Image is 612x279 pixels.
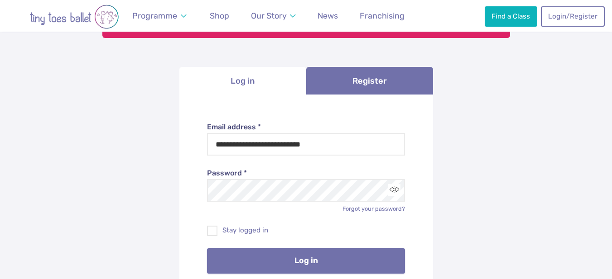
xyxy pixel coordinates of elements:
a: Login/Register [541,6,604,26]
a: Forgot your password? [342,205,405,212]
a: Find a Class [485,6,537,26]
button: Log in [207,248,405,274]
label: Email address * [207,122,405,132]
span: Franchising [360,11,405,20]
span: Our Story [251,11,287,20]
a: Programme [128,6,191,26]
a: Our Story [247,6,300,26]
a: Register [306,67,433,95]
a: Franchising [356,6,409,26]
span: Programme [132,11,177,20]
span: News [318,11,338,20]
label: Password * [207,168,405,178]
a: Shop [206,6,233,26]
button: Toggle password visibility [388,184,400,196]
span: Shop [210,11,229,20]
img: tiny toes ballet [11,5,138,29]
a: News [313,6,342,26]
label: Stay logged in [207,226,405,235]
